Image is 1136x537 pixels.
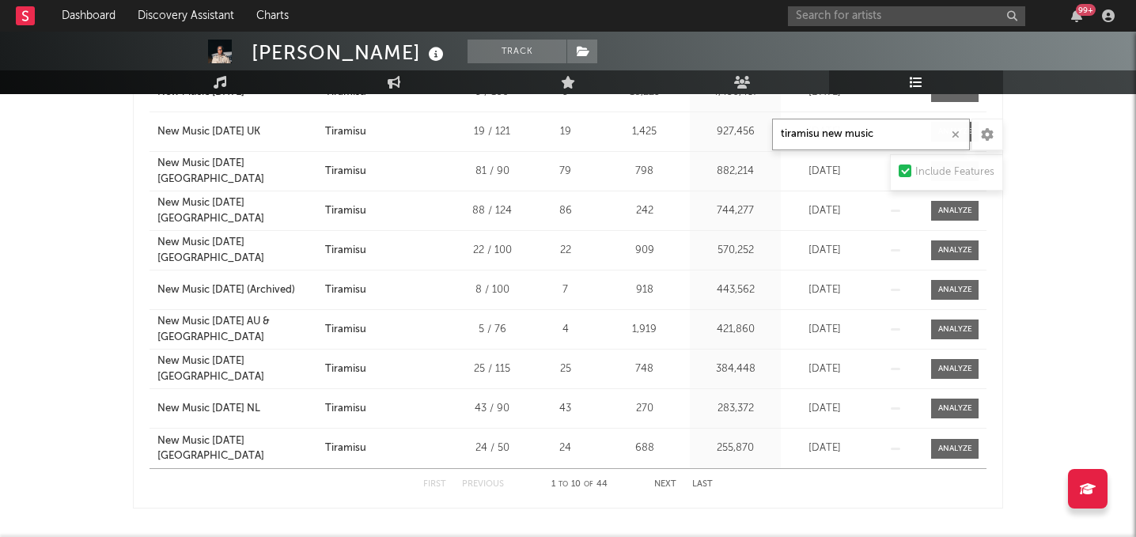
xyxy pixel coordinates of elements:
[456,124,528,140] div: 19 / 121
[772,119,970,150] input: Search Playlists/Charts
[1076,4,1096,16] div: 99 +
[785,282,864,298] div: [DATE]
[325,401,366,417] div: Tiramisu
[785,441,864,456] div: [DATE]
[456,441,528,456] div: 24 / 50
[325,124,366,140] div: Tiramisu
[325,441,366,456] div: Tiramisu
[157,156,317,187] a: New Music [DATE] [GEOGRAPHIC_DATA]
[536,243,595,259] div: 22
[325,203,366,219] div: Tiramisu
[603,164,686,180] div: 798
[785,203,864,219] div: [DATE]
[536,441,595,456] div: 24
[325,282,366,298] div: Tiramisu
[692,480,713,489] button: Last
[325,243,366,259] div: Tiramisu
[603,361,686,377] div: 748
[785,322,864,338] div: [DATE]
[536,203,595,219] div: 86
[785,164,864,180] div: [DATE]
[456,322,528,338] div: 5 / 76
[536,124,595,140] div: 19
[694,401,777,417] div: 283,372
[694,243,777,259] div: 570,252
[654,480,676,489] button: Next
[694,322,777,338] div: 421,860
[603,243,686,259] div: 909
[456,203,528,219] div: 88 / 124
[456,164,528,180] div: 81 / 90
[694,361,777,377] div: 384,448
[785,243,864,259] div: [DATE]
[785,401,864,417] div: [DATE]
[157,195,317,226] a: New Music [DATE] [GEOGRAPHIC_DATA]
[157,401,317,417] a: New Music [DATE] NL
[536,361,595,377] div: 25
[157,354,317,384] a: New Music [DATE] [GEOGRAPHIC_DATA]
[1071,9,1082,22] button: 99+
[694,164,777,180] div: 882,214
[325,361,366,377] div: Tiramisu
[694,441,777,456] div: 255,870
[157,124,260,140] div: New Music [DATE] UK
[536,401,595,417] div: 43
[603,401,686,417] div: 270
[536,282,595,298] div: 7
[325,322,366,338] div: Tiramisu
[915,163,994,182] div: Include Features
[423,480,446,489] button: First
[325,164,366,180] div: Tiramisu
[536,475,623,494] div: 1 10 44
[603,203,686,219] div: 242
[584,481,593,488] span: of
[603,282,686,298] div: 918
[559,481,568,488] span: to
[157,433,317,464] a: New Music [DATE] [GEOGRAPHIC_DATA]
[694,203,777,219] div: 744,277
[157,282,295,298] div: New Music [DATE] (Archived)
[252,40,448,66] div: [PERSON_NAME]
[536,322,595,338] div: 4
[456,401,528,417] div: 43 / 90
[694,124,777,140] div: 927,456
[468,40,566,63] button: Track
[157,282,317,298] a: New Music [DATE] (Archived)
[788,6,1025,26] input: Search for artists
[694,282,777,298] div: 443,562
[456,361,528,377] div: 25 / 115
[462,480,504,489] button: Previous
[603,322,686,338] div: 1,919
[456,243,528,259] div: 22 / 100
[157,314,317,345] a: New Music [DATE] AU & [GEOGRAPHIC_DATA]
[157,124,317,140] a: New Music [DATE] UK
[456,282,528,298] div: 8 / 100
[785,361,864,377] div: [DATE]
[603,441,686,456] div: 688
[536,164,595,180] div: 79
[603,124,686,140] div: 1,425
[157,235,317,266] a: New Music [DATE] [GEOGRAPHIC_DATA]
[157,401,260,417] div: New Music [DATE] NL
